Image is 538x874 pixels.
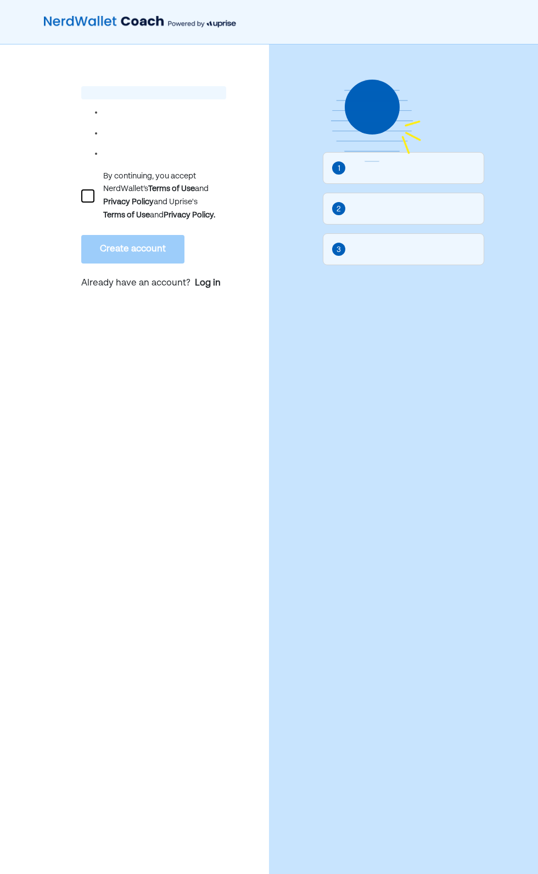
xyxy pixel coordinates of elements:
[195,277,221,290] a: Log in
[103,170,226,222] div: By continuing, you accept NerdWallet’s and and Uprise's and
[103,195,154,209] div: Privacy Policy
[338,163,340,175] div: 1
[148,182,195,195] div: Terms of Use
[337,244,341,256] div: 3
[337,203,341,215] div: 2
[81,235,184,264] button: Create account
[164,209,215,222] div: Privacy Policy.
[81,277,226,291] p: Already have an account?
[103,209,150,222] div: Terms of Use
